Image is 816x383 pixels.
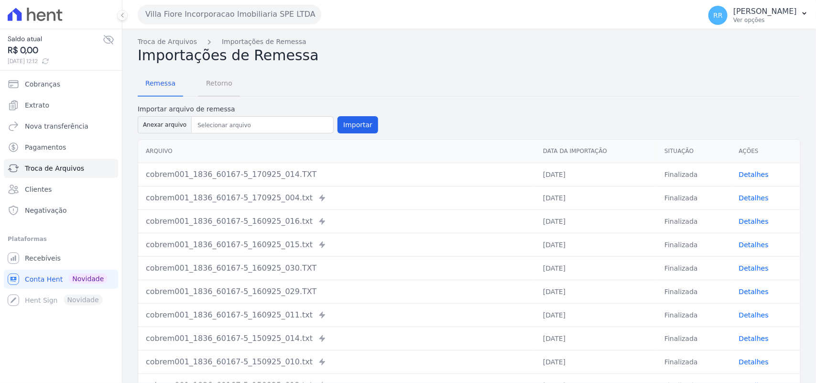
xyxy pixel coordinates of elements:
span: Cobranças [25,79,60,89]
td: Finalizada [657,303,731,327]
a: Pagamentos [4,138,118,157]
label: Importar arquivo de remessa [138,104,378,114]
div: cobrem001_1836_60167-5_170925_014.TXT [146,169,528,180]
td: Finalizada [657,350,731,373]
button: Villa Fiore Incorporacao Imobiliaria SPE LTDA [138,5,321,24]
td: [DATE] [535,209,657,233]
td: [DATE] [535,350,657,373]
span: Troca de Arquivos [25,164,84,173]
a: Cobranças [4,75,118,94]
th: Data da Importação [535,140,657,163]
a: Troca de Arquivos [4,159,118,178]
td: Finalizada [657,209,731,233]
span: Retorno [200,74,238,93]
a: Conta Hent Novidade [4,270,118,289]
button: Anexar arquivo [138,116,192,133]
span: [DATE] 12:12 [8,57,103,66]
div: cobrem001_1836_60167-5_170925_004.txt [146,192,528,204]
span: Negativação [25,206,67,215]
div: cobrem001_1836_60167-5_160925_016.txt [146,216,528,227]
a: Detalhes [739,194,769,202]
a: Importações de Remessa [222,37,306,47]
th: Arquivo [138,140,535,163]
a: Detalhes [739,241,769,249]
p: [PERSON_NAME] [733,7,797,16]
div: cobrem001_1836_60167-5_160925_011.txt [146,309,528,321]
span: R$ 0,00 [8,44,103,57]
a: Detalhes [739,335,769,342]
div: cobrem001_1836_60167-5_160925_029.TXT [146,286,528,297]
a: Extrato [4,96,118,115]
span: Conta Hent [25,274,63,284]
td: Finalizada [657,186,731,209]
span: Recebíveis [25,253,61,263]
span: Novidade [68,274,108,284]
a: Nova transferência [4,117,118,136]
span: Extrato [25,100,49,110]
td: Finalizada [657,233,731,256]
span: Clientes [25,185,52,194]
button: Importar [337,116,378,133]
td: [DATE] [535,327,657,350]
a: Remessa [138,72,183,97]
td: Finalizada [657,163,731,186]
a: Detalhes [739,288,769,295]
span: Pagamentos [25,142,66,152]
a: Negativação [4,201,118,220]
a: Detalhes [739,358,769,366]
span: Remessa [140,74,181,93]
input: Selecionar arquivo [194,120,331,131]
nav: Breadcrumb [138,37,801,47]
p: Ver opções [733,16,797,24]
a: Detalhes [739,218,769,225]
a: Recebíveis [4,249,118,268]
div: cobrem001_1836_60167-5_150925_010.txt [146,356,528,368]
td: [DATE] [535,233,657,256]
a: Detalhes [739,311,769,319]
div: cobrem001_1836_60167-5_160925_015.txt [146,239,528,251]
div: cobrem001_1836_60167-5_160925_030.TXT [146,263,528,274]
span: Nova transferência [25,121,88,131]
a: Clientes [4,180,118,199]
td: [DATE] [535,303,657,327]
td: [DATE] [535,280,657,303]
a: Detalhes [739,171,769,178]
span: RR [713,12,722,19]
div: cobrem001_1836_60167-5_150925_014.txt [146,333,528,344]
span: Saldo atual [8,34,103,44]
div: Plataformas [8,233,114,245]
td: Finalizada [657,327,731,350]
a: Detalhes [739,264,769,272]
h2: Importações de Remessa [138,47,801,64]
td: [DATE] [535,186,657,209]
a: Troca de Arquivos [138,37,197,47]
td: [DATE] [535,256,657,280]
th: Situação [657,140,731,163]
button: RR [PERSON_NAME] Ver opções [701,2,816,29]
td: Finalizada [657,280,731,303]
td: Finalizada [657,256,731,280]
a: Retorno [198,72,240,97]
td: [DATE] [535,163,657,186]
th: Ações [731,140,800,163]
nav: Sidebar [8,75,114,310]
